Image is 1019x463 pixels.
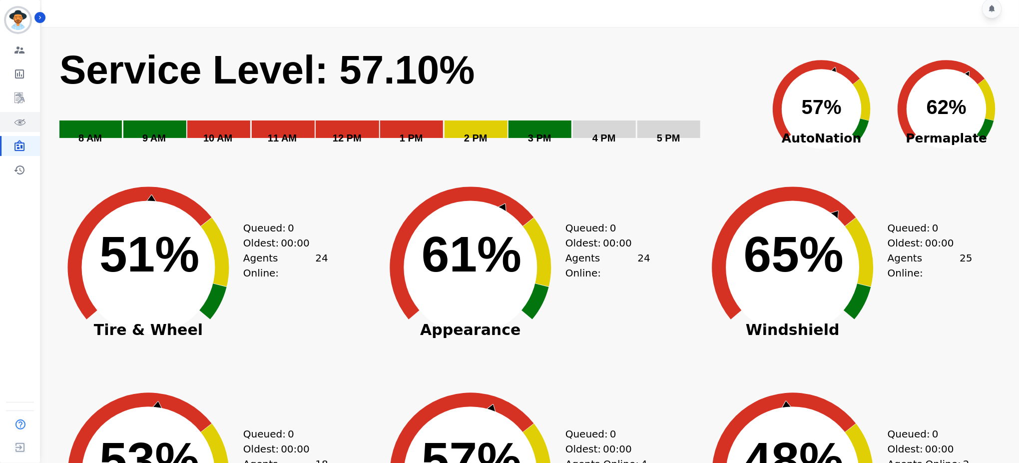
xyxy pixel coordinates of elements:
[610,426,616,441] span: 0
[243,250,328,280] div: Agents Online:
[925,441,954,456] span: 00:00
[744,226,844,282] text: 65%
[888,220,963,235] div: Queued:
[565,235,640,250] div: Oldest:
[333,132,362,143] text: 12 PM
[464,132,488,143] text: 2 PM
[759,129,884,148] span: AutoNation
[565,220,640,235] div: Queued:
[78,132,102,143] text: 8 AM
[422,226,521,282] text: 61%
[243,220,318,235] div: Queued:
[243,441,318,456] div: Oldest:
[960,250,973,280] span: 25
[268,132,297,143] text: 11 AM
[243,235,318,250] div: Oldest:
[592,132,616,143] text: 4 PM
[925,235,954,250] span: 00:00
[59,47,475,92] text: Service Level: 57.10%
[638,250,650,280] span: 24
[288,426,294,441] span: 0
[99,226,199,282] text: 51%
[693,325,893,335] span: Windshield
[281,441,310,456] span: 00:00
[932,220,939,235] span: 0
[657,132,680,143] text: 5 PM
[603,441,632,456] span: 00:00
[528,132,551,143] text: 3 PM
[888,250,973,280] div: Agents Online:
[243,426,318,441] div: Queued:
[603,235,632,250] span: 00:00
[316,250,328,280] span: 24
[565,426,640,441] div: Queued:
[203,132,232,143] text: 10 AM
[884,129,1009,148] span: Permaplate
[371,325,570,335] span: Appearance
[927,96,967,118] text: 62%
[6,8,30,32] img: Bordered avatar
[802,96,842,118] text: 57%
[610,220,616,235] span: 0
[888,441,963,456] div: Oldest:
[400,132,423,143] text: 1 PM
[932,426,939,441] span: 0
[58,45,753,158] svg: Service Level: 0%
[565,441,640,456] div: Oldest:
[281,235,310,250] span: 00:00
[288,220,294,235] span: 0
[888,426,963,441] div: Queued:
[565,250,650,280] div: Agents Online:
[142,132,166,143] text: 9 AM
[888,235,963,250] div: Oldest:
[48,325,248,335] span: Tire & Wheel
